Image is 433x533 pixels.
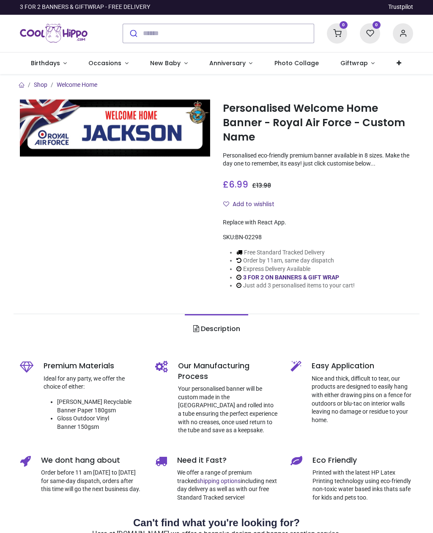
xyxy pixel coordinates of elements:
li: Just add 3 personalised items to your cart! [236,282,355,290]
p: Ideal for any party, we offer the choice of either: [44,375,143,391]
h2: Can't find what you're looking for? [20,516,413,530]
span: £ [223,178,248,191]
h5: Premium Materials [44,361,143,371]
span: Giftwrap [340,59,368,67]
span: Occasions [88,59,121,67]
a: New Baby [140,52,199,75]
img: Cool Hippo [20,22,88,45]
span: 6.99 [229,178,248,191]
a: Anniversary [198,52,263,75]
h1: Personalised Welcome Home Banner - Royal Air Force - Custom Name [223,101,413,145]
p: Order before 11 am [DATE] to [DATE] for same-day dispatch, orders after this time will go the nex... [41,469,143,494]
i: Add to wishlist [223,201,229,207]
span: Photo Collage [274,59,319,67]
button: Submit [123,24,143,43]
span: BN-02298 [235,234,262,240]
h5: We dont hang about [41,455,143,466]
img: Personalised Welcome Home Banner - Royal Air Force - Custom Name [20,99,210,157]
span: New Baby [150,59,181,67]
a: Occasions [78,52,140,75]
a: Logo of Cool Hippo [20,22,88,45]
li: [PERSON_NAME] Recyclable Banner Paper 180gsm [57,398,143,414]
p: Personalised eco-friendly premium banner available in 8 sizes. Make the day one to remember, its ... [223,152,413,168]
span: Birthdays [31,59,60,67]
h5: Need it Fast? [177,455,278,466]
p: Your personalised banner will be custom made in the [GEOGRAPHIC_DATA] and rolled into a tube ensu... [178,385,278,435]
li: Gloss Outdoor Vinyl Banner 150gsm [57,414,143,431]
a: Trustpilot [388,3,413,11]
h5: Our Manufacturing Process [178,361,278,381]
li: Express Delivery Available [236,265,355,273]
h5: Eco Friendly [312,455,413,466]
sup: 0 [340,21,348,29]
div: SKU: [223,233,413,242]
a: 0 [360,29,380,36]
li: Free Standard Tracked Delivery [236,249,355,257]
a: 3 FOR 2 ON BANNERS & GIFT WRAP [243,274,339,281]
a: Shop [34,81,47,88]
sup: 0 [373,21,381,29]
button: Add to wishlistAdd to wishlist [223,197,282,212]
span: £ [252,181,271,190]
p: Printed with the latest HP Latex Printing technology using eco-friendly non-toxic water based ink... [312,469,413,502]
a: Birthdays [20,52,78,75]
p: We offer a range of premium tracked including next day delivery as well as with our free Standard... [177,469,278,502]
div: 3 FOR 2 BANNERS & GIFTWRAP - FREE DELIVERY [20,3,150,11]
li: Order by 11am, same day dispatch [236,257,355,265]
span: Anniversary [209,59,246,67]
a: Description [185,314,248,344]
a: Giftwrap [329,52,386,75]
a: 0 [327,29,347,36]
h5: Easy Application [312,361,413,371]
span: 13.98 [256,181,271,190]
div: Replace with React App. [223,218,413,227]
p: Nice and thick, difficult to tear, our products are designed to easily hang with either drawing p... [312,375,413,425]
a: shipping options [197,478,241,484]
a: Welcome Home [57,81,97,88]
